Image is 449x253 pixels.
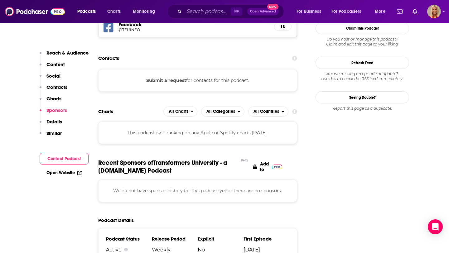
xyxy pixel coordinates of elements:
[152,247,198,253] span: Weekly
[248,107,288,117] h2: Countries
[253,109,279,114] span: All Countries
[98,52,119,64] h2: Contacts
[62,36,67,41] img: tab_keywords_by_traffic_grey.svg
[184,7,231,17] input: Search podcasts, credits, & more...
[198,247,244,253] span: No
[201,107,244,117] h2: Categories
[40,50,89,61] button: Reach & Audience
[292,7,329,17] button: open menu
[40,61,65,73] button: Content
[46,107,67,113] p: Sponsors
[40,73,60,84] button: Social
[331,7,361,16] span: For Podcasters
[267,4,278,10] span: New
[46,119,62,125] p: Details
[106,236,152,242] h3: Podcast Status
[316,91,409,103] a: Seeing Double?
[428,219,443,234] div: Open Intercom Messenger
[427,5,441,18] button: Show profile menu
[128,7,163,17] button: open menu
[40,153,89,165] button: Contact Podcast
[118,27,218,32] h5: @TFUINFO
[152,236,198,242] h3: Release Period
[248,107,288,117] button: open menu
[5,6,65,17] img: Podchaser - Follow, Share and Rate Podcasts
[118,27,269,32] a: @TFUINFO
[77,7,96,16] span: Podcasts
[98,159,238,174] span: Recent Sponsors of Transformers University - a [DOMAIN_NAME] Podcast
[146,77,186,84] button: Submit a request
[279,24,286,29] h5: 1k
[46,96,61,102] p: Charts
[231,7,242,16] span: ⌘ K
[316,57,409,69] button: Refresh Feed
[327,7,370,17] button: open menu
[272,165,282,169] img: Pro Logo
[206,109,235,114] span: All Categories
[46,61,65,67] p: Content
[16,16,69,21] div: Domain: [DOMAIN_NAME]
[46,170,82,175] a: Open Website
[163,107,198,117] button: open menu
[118,21,269,27] h5: Facebook
[316,22,409,34] button: Claim This Podcast
[394,6,405,17] a: Show notifications dropdown
[17,10,31,15] div: v 4.0.25
[427,5,441,18] span: Logged in as KymberleeBolden
[427,5,441,18] img: User Profile
[260,161,269,172] p: Add to
[107,7,121,16] span: Charts
[69,37,105,41] div: Keywords by Traffic
[316,37,409,42] span: Do you host or manage this podcast?
[98,217,134,223] h2: Podcast Details
[316,106,409,111] div: Report this page as a duplicate.
[10,10,15,15] img: logo_orange.svg
[316,37,409,47] div: Claim and edit this page to your liking.
[163,107,198,117] h2: Platforms
[370,7,393,17] button: open menu
[103,7,124,17] a: Charts
[244,247,289,253] span: [DATE]
[106,247,152,253] div: Active
[46,50,89,56] p: Reach & Audience
[17,36,22,41] img: tab_domain_overview_orange.svg
[250,10,276,13] span: Open Advanced
[40,107,67,119] button: Sponsors
[98,122,297,144] div: This podcast isn't ranking on any Apple or Spotify charts [DATE].
[46,84,67,90] p: Contacts
[40,84,67,96] button: Contacts
[40,119,62,130] button: Details
[98,108,113,114] h2: Charts
[10,16,15,21] img: website_grey.svg
[316,71,409,81] div: Are we missing an episode or update? Use this to check the RSS feed immediately.
[133,7,155,16] span: Monitoring
[247,8,279,15] button: Open AdvancedNew
[73,7,104,17] button: open menu
[169,109,188,114] span: All Charts
[98,69,297,92] div: for contacts for this podcast.
[253,159,282,174] a: Add to
[201,107,244,117] button: open menu
[410,6,420,17] a: Show notifications dropdown
[244,236,289,242] h3: First Episode
[241,158,248,162] div: Beta
[46,130,62,136] p: Similar
[46,73,60,79] p: Social
[375,7,385,16] span: More
[173,4,290,19] div: Search podcasts, credits, & more...
[24,37,56,41] div: Domain Overview
[198,236,244,242] h3: Explicit
[40,130,62,142] button: Similar
[106,187,289,194] p: We do not have sponsor history for this podcast yet or there are no sponsors.
[297,7,321,16] span: For Business
[40,96,61,107] button: Charts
